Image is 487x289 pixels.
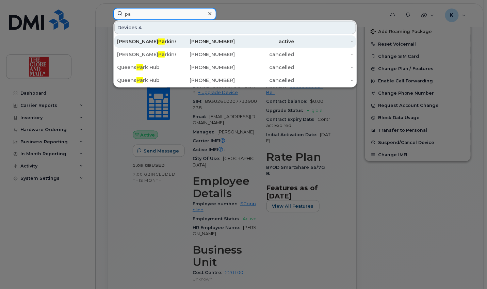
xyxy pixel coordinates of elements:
[158,51,165,58] span: Pa
[294,51,353,58] div: -
[114,48,356,61] a: [PERSON_NAME]Parkinson[PHONE_NUMBER]cancelled-
[136,77,143,83] span: Pa
[114,61,356,74] a: QueensPark Hub[PHONE_NUMBER]cancelled-
[294,77,353,84] div: -
[114,74,356,86] a: QueensPark Hub[PHONE_NUMBER]cancelled-
[235,38,294,45] div: active
[235,77,294,84] div: cancelled
[117,51,176,58] div: [PERSON_NAME] rkinson
[294,38,353,45] div: -
[235,51,294,58] div: cancelled
[294,64,353,71] div: -
[158,38,165,45] span: Pa
[176,64,235,71] div: [PHONE_NUMBER]
[176,38,235,45] div: [PHONE_NUMBER]
[176,51,235,58] div: [PHONE_NUMBER]
[136,64,143,70] span: Pa
[117,64,176,71] div: Queens rk Hub
[176,77,235,84] div: [PHONE_NUMBER]
[114,35,356,48] a: [PERSON_NAME]Parkinson[PHONE_NUMBER]active-
[235,64,294,71] div: cancelled
[139,24,142,31] span: 4
[117,38,176,45] div: [PERSON_NAME] rkinson
[114,21,356,34] div: Devices
[113,8,216,20] input: Find something...
[117,77,176,84] div: Queens rk Hub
